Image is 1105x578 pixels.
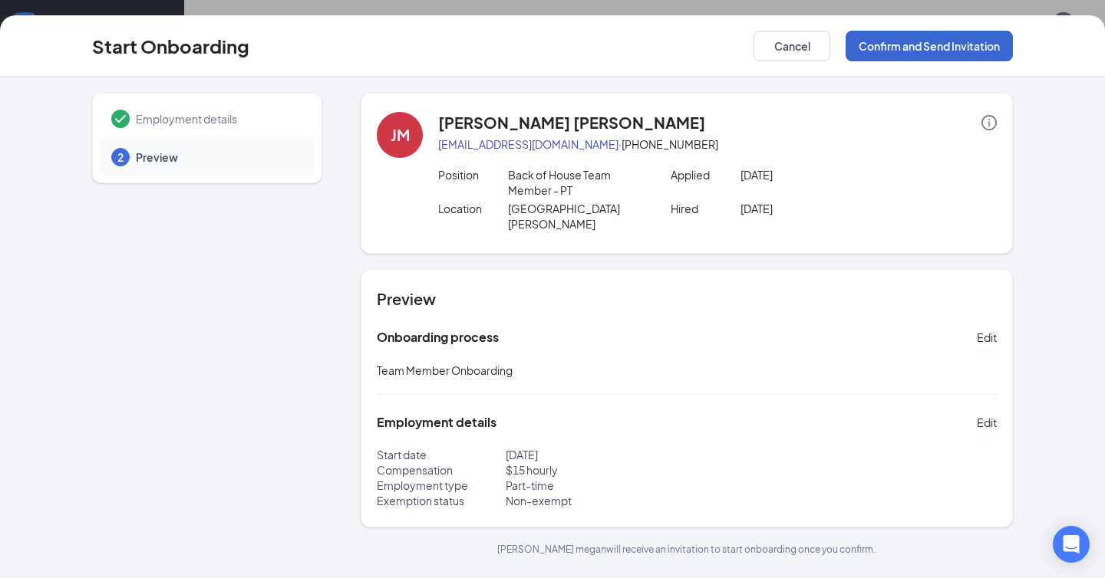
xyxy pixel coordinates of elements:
span: info-circle [981,115,997,130]
p: Start date [377,447,506,462]
span: Preview [136,149,300,165]
p: Non-exempt [506,493,687,508]
p: · [PHONE_NUMBER] [438,136,997,152]
a: [EMAIL_ADDRESS][DOMAIN_NAME] [438,137,618,151]
p: [DATE] [506,447,687,462]
h3: Start Onboarding [92,33,249,59]
p: Part-time [506,478,687,493]
p: Exemption status [377,493,506,508]
span: Employment details [136,111,300,126]
h4: [PERSON_NAME] [PERSON_NAME] [438,112,705,133]
span: 2 [117,149,124,165]
p: Back of House Team Member - PT [508,167,648,198]
p: Applied [671,167,741,182]
p: Employment type [377,478,506,493]
svg: Checkmark [111,110,130,128]
span: Edit [977,330,997,345]
button: Edit [977,325,997,350]
div: JM [391,124,410,146]
p: Location [438,201,508,216]
p: [GEOGRAPHIC_DATA][PERSON_NAME] [508,201,648,232]
button: Confirm and Send Invitation [846,31,1013,61]
button: Edit [977,410,997,435]
p: [PERSON_NAME] megan will receive an invitation to start onboarding once you confirm. [361,543,1013,556]
p: [DATE] [741,201,880,216]
p: Compensation [377,462,506,478]
p: Position [438,167,508,182]
div: Open Intercom Messenger [1053,526,1090,563]
button: Cancel [754,31,830,61]
p: Hired [671,201,741,216]
span: Edit [977,415,997,430]
p: [DATE] [741,167,880,182]
p: $ 15 hourly [506,462,687,478]
span: Team Member Onboarding [377,363,513,377]
h4: Preview [377,288,997,310]
h5: Onboarding process [377,329,499,346]
h5: Employment details [377,414,496,431]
